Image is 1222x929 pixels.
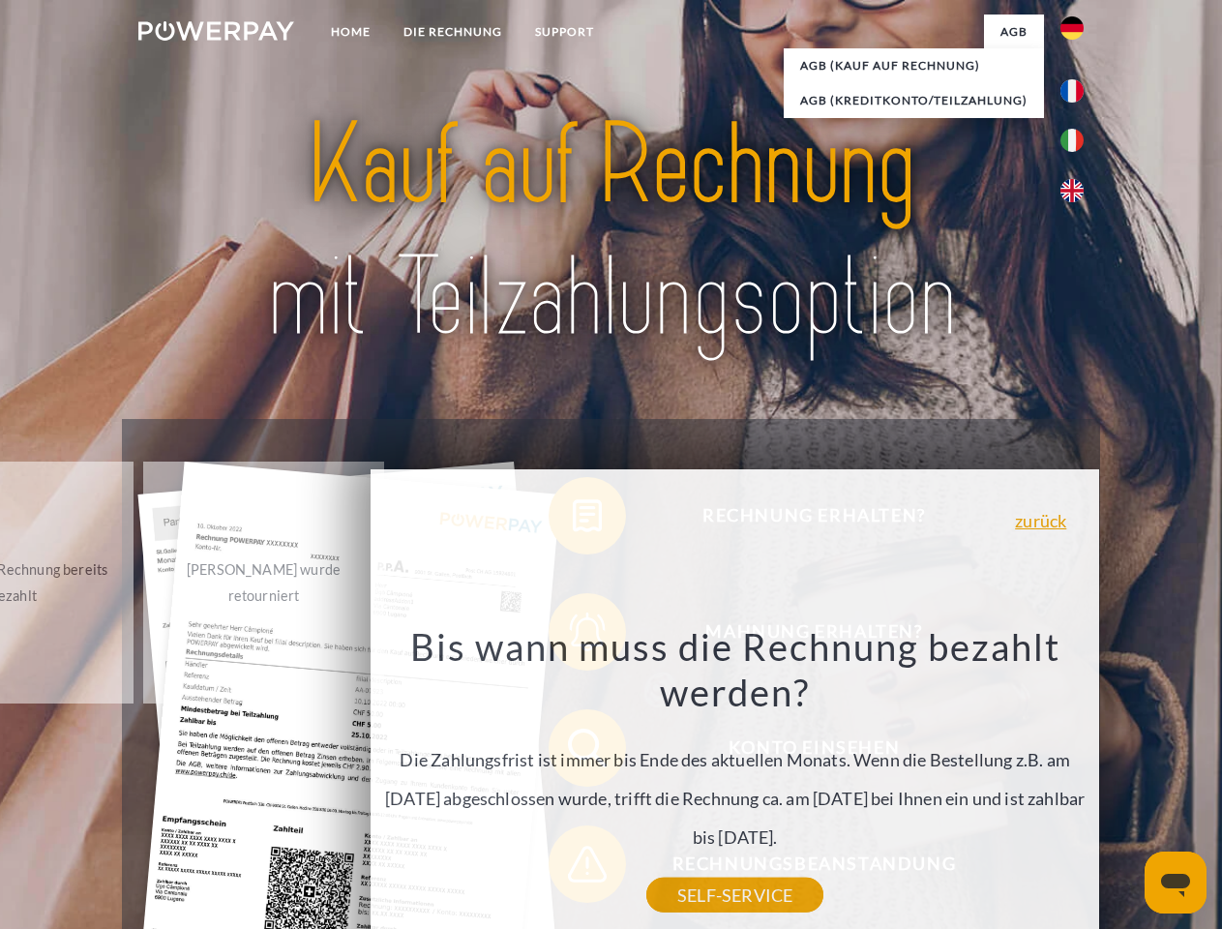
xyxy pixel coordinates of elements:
a: DIE RECHNUNG [387,15,519,49]
div: Die Zahlungsfrist ist immer bis Ende des aktuellen Monats. Wenn die Bestellung z.B. am [DATE] abg... [382,623,1088,895]
a: AGB (Kreditkonto/Teilzahlung) [784,83,1044,118]
img: title-powerpay_de.svg [185,93,1037,371]
iframe: Schaltfläche zum Öffnen des Messaging-Fensters [1145,852,1207,914]
a: SELF-SERVICE [646,878,823,913]
img: de [1060,16,1084,40]
div: [PERSON_NAME] wurde retourniert [155,556,373,609]
img: it [1060,129,1084,152]
a: agb [984,15,1044,49]
img: en [1060,179,1084,202]
a: AGB (Kauf auf Rechnung) [784,48,1044,83]
img: fr [1060,79,1084,103]
a: SUPPORT [519,15,611,49]
a: zurück [1015,512,1066,529]
a: Home [314,15,387,49]
h3: Bis wann muss die Rechnung bezahlt werden? [382,623,1088,716]
img: logo-powerpay-white.svg [138,21,294,41]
